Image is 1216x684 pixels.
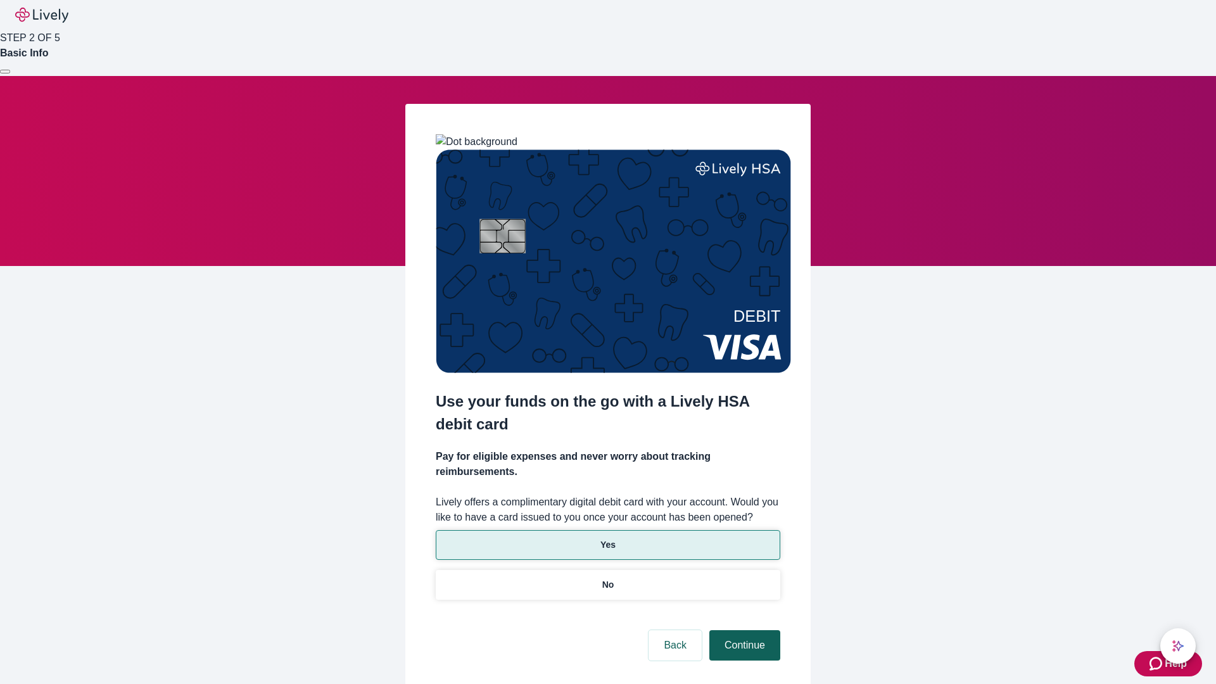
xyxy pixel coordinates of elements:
button: Back [649,630,702,661]
span: Help [1165,656,1187,671]
button: No [436,570,780,600]
img: Dot background [436,134,517,149]
label: Lively offers a complimentary digital debit card with your account. Would you like to have a card... [436,495,780,525]
button: Yes [436,530,780,560]
svg: Zendesk support icon [1149,656,1165,671]
img: Lively [15,8,68,23]
button: Continue [709,630,780,661]
svg: Lively AI Assistant [1172,640,1184,652]
p: Yes [600,538,616,552]
button: chat [1160,628,1196,664]
h2: Use your funds on the go with a Lively HSA debit card [436,390,780,436]
button: Zendesk support iconHelp [1134,651,1202,676]
h4: Pay for eligible expenses and never worry about tracking reimbursements. [436,449,780,479]
p: No [602,578,614,592]
img: Debit card [436,149,791,373]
